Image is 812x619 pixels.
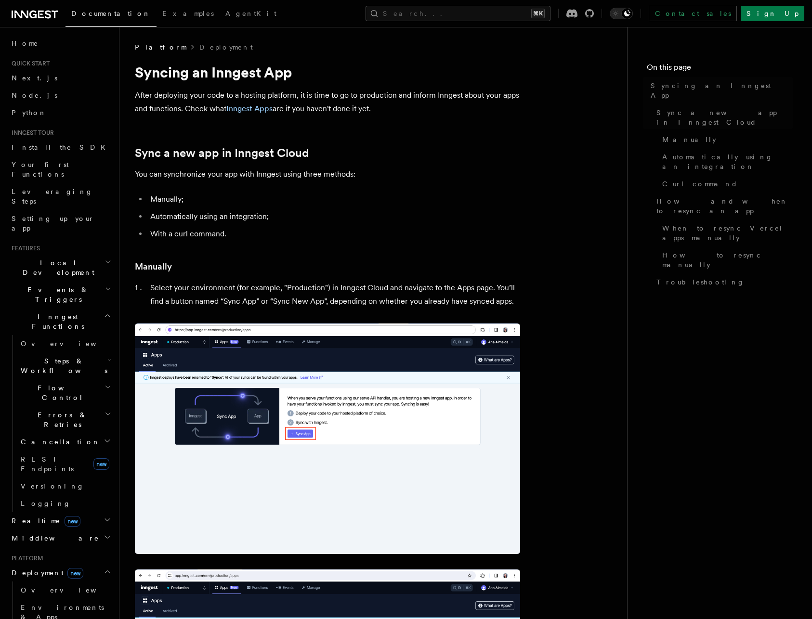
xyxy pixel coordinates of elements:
span: Errors & Retries [17,410,105,429]
span: Your first Functions [12,161,69,178]
span: Overview [21,586,120,594]
img: Inngest Cloud screen with sync App button when you have no apps synced yet [135,323,520,554]
li: Manually; [147,193,520,206]
span: How and when to resync an app [656,196,793,216]
a: How to resync manually [658,246,793,273]
a: Leveraging Steps [8,183,113,210]
span: Deployment [8,568,83,578]
span: Flow Control [17,383,105,402]
span: Setting up your app [12,215,94,232]
button: Middleware [8,529,113,547]
span: How to resync manually [662,250,793,270]
a: Setting up your app [8,210,113,237]
span: Automatically using an integration [662,152,793,171]
p: After deploying your code to a hosting platform, it is time to go to production and inform Innges... [135,89,520,116]
span: Python [12,109,47,116]
span: Leveraging Steps [12,188,93,205]
button: Steps & Workflows [17,352,113,379]
span: Documentation [71,10,151,17]
a: Examples [157,3,220,26]
span: Logging [21,500,71,507]
button: Local Development [8,254,113,281]
span: Manually [662,135,716,144]
a: Home [8,35,113,52]
button: Deploymentnew [8,564,113,581]
button: Toggle dark mode [610,8,633,19]
div: Inngest Functions [8,335,113,512]
a: Sign Up [741,6,804,21]
span: Node.js [12,91,57,99]
a: Install the SDK [8,139,113,156]
a: Troubleshooting [653,273,793,291]
span: Troubleshooting [656,277,745,287]
span: Inngest Functions [8,312,104,331]
span: When to resync Vercel apps manually [662,223,793,243]
span: Curl command [662,179,738,189]
span: Middleware [8,533,99,543]
span: Examples [162,10,214,17]
h4: On this page [647,62,793,77]
a: How and when to resync an app [653,193,793,219]
a: Logging [17,495,113,512]
span: Install the SDK [12,143,111,151]
a: Curl command [658,175,793,193]
button: Search...⌘K [366,6,550,21]
span: new [93,458,109,470]
span: new [67,568,83,579]
span: Steps & Workflows [17,356,107,375]
span: AgentKit [225,10,276,17]
a: REST Endpointsnew [17,451,113,477]
a: When to resync Vercel apps manually [658,219,793,246]
span: REST Endpoints [21,455,74,473]
span: Sync a new app in Inngest Cloud [656,108,793,127]
button: Realtimenew [8,512,113,529]
a: Sync a new app in Inngest Cloud [653,104,793,131]
a: Sync a new app in Inngest Cloud [135,146,309,160]
a: Contact sales [649,6,737,21]
a: AgentKit [220,3,282,26]
span: Platform [135,42,186,52]
span: Features [8,245,40,252]
a: Your first Functions [8,156,113,183]
a: Node.js [8,87,113,104]
span: Realtime [8,516,80,526]
p: You can synchronize your app with Inngest using three methods: [135,168,520,181]
a: Syncing an Inngest App [647,77,793,104]
button: Errors & Retries [17,406,113,433]
kbd: ⌘K [531,9,545,18]
a: Inngest Apps [226,104,273,113]
a: Manually [658,131,793,148]
a: Overview [17,581,113,599]
a: Overview [17,335,113,352]
span: Platform [8,555,43,562]
a: Deployment [199,42,253,52]
span: Overview [21,340,120,348]
span: Local Development [8,258,105,277]
button: Cancellation [17,433,113,451]
button: Flow Control [17,379,113,406]
button: Inngest Functions [8,308,113,335]
span: Home [12,39,39,48]
h1: Syncing an Inngest App [135,64,520,81]
span: Next.js [12,74,57,82]
li: Automatically using an integration; [147,210,520,223]
li: Select your environment (for example, "Production") in Inngest Cloud and navigate to the Apps pag... [147,281,520,308]
span: Syncing an Inngest App [651,81,793,100]
span: Inngest tour [8,129,54,137]
span: Events & Triggers [8,285,105,304]
button: Events & Triggers [8,281,113,308]
a: Python [8,104,113,121]
span: new [65,516,80,527]
li: With a curl command. [147,227,520,241]
span: Versioning [21,482,84,490]
span: Quick start [8,60,50,67]
span: Cancellation [17,437,100,447]
a: Versioning [17,477,113,495]
a: Automatically using an integration [658,148,793,175]
a: Manually [135,260,172,273]
a: Documentation [65,3,157,27]
a: Next.js [8,69,113,87]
